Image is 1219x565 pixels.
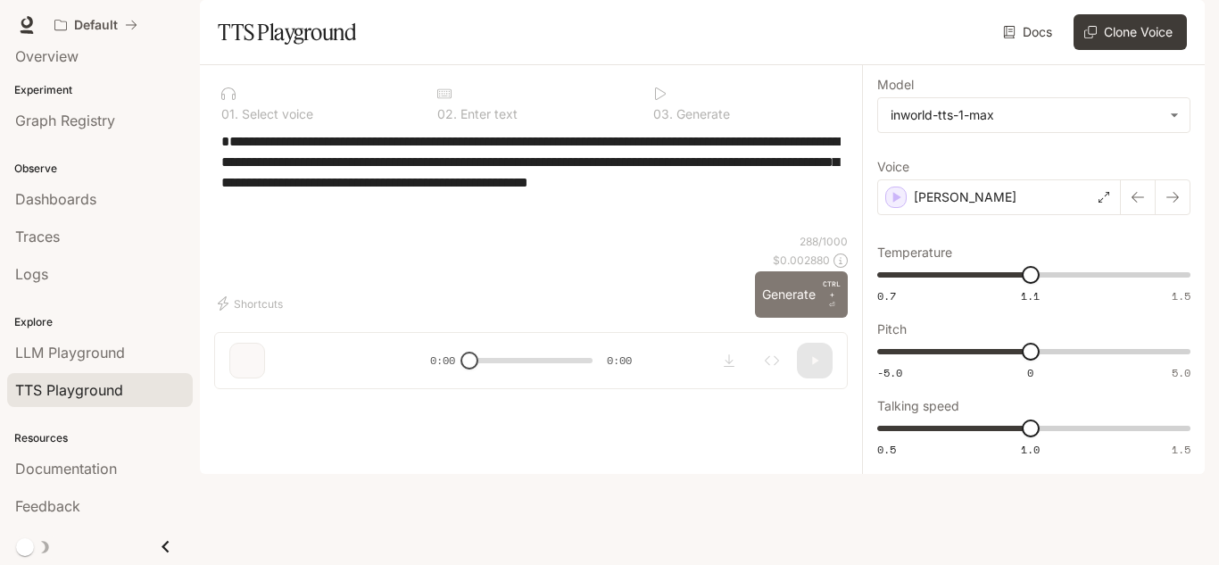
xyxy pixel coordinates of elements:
button: All workspaces [46,7,145,43]
p: 0 3 . [653,108,673,120]
div: inworld-tts-1-max [891,106,1161,124]
p: Temperature [877,246,952,259]
div: inworld-tts-1-max [878,98,1190,132]
h1: TTS Playground [218,14,356,50]
span: 1.1 [1021,288,1040,303]
span: 0.5 [877,442,896,457]
p: Select voice [238,108,313,120]
p: Default [74,18,118,33]
p: 0 2 . [437,108,457,120]
p: Model [877,79,914,91]
a: Docs [999,14,1059,50]
p: Enter text [457,108,518,120]
p: Talking speed [877,400,959,412]
p: 0 1 . [221,108,238,120]
p: Generate [673,108,730,120]
span: 1.5 [1172,442,1190,457]
span: 1.5 [1172,288,1190,303]
p: [PERSON_NAME] [914,188,1016,206]
span: 5.0 [1172,365,1190,380]
p: Pitch [877,323,907,336]
span: -5.0 [877,365,902,380]
p: CTRL + [823,278,841,300]
p: Voice [877,161,909,173]
button: Shortcuts [214,289,290,318]
button: Clone Voice [1074,14,1187,50]
span: 0 [1027,365,1033,380]
span: 0.7 [877,288,896,303]
button: GenerateCTRL +⏎ [755,271,848,318]
span: 1.0 [1021,442,1040,457]
p: ⏎ [823,278,841,311]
